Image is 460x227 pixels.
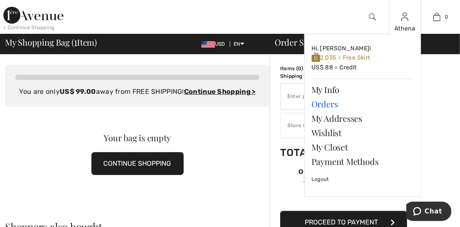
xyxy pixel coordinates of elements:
[281,122,383,129] div: Store Credit: 88.00
[401,13,408,21] a: Sign In
[280,72,331,80] td: Shipping
[311,41,414,75] a: Hi, [PERSON_NAME]! 2,035 = Free SkirtUS$ 88 = Credit
[281,84,383,109] input: Promo code
[311,52,320,63] img: loyalty_logo_r.svg
[311,169,414,190] a: Logout
[311,126,414,140] a: Wishlist
[3,7,63,24] img: 1ère Avenue
[311,140,414,154] a: My Closet
[311,82,414,97] a: My Info
[401,12,408,22] img: My Info
[445,13,448,21] span: 0
[311,111,414,126] a: My Addresses
[280,189,407,208] iframe: PayPal-paypal
[91,152,184,175] button: CONTINUE SHOPPING
[280,65,331,72] td: Items ( )
[5,38,97,46] span: My Shopping Bag ( Item)
[421,12,453,22] a: 0
[311,154,414,169] a: Payment Methods
[201,41,215,48] img: US Dollar
[264,38,455,46] div: Order Summary
[18,134,256,142] div: Your bag is empty
[60,88,96,96] strong: US$ 99.00
[280,138,331,167] td: Total
[74,36,77,47] span: 1
[369,12,376,22] img: search the website
[433,12,441,22] img: My Bag
[311,45,371,52] span: Hi, [PERSON_NAME]!
[201,41,229,47] span: USD
[3,24,55,31] div: < Continue Shopping
[280,167,407,189] div: or 4 payments ofUS$ 3.74withSezzle Click to learn more about Sezzle
[280,167,407,186] div: or 4 payments of with
[311,97,414,111] a: Orders
[406,202,452,223] iframe: Opens a widget where you can chat to one of our agents
[15,87,259,97] div: You are only away from FREE SHIPPING!
[184,88,256,96] a: Continue Shopping >
[311,54,370,61] span: 2,035 = Free Skirt
[305,218,378,226] span: Proceed to Payment
[389,24,421,33] div: Athena
[234,41,244,47] span: EN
